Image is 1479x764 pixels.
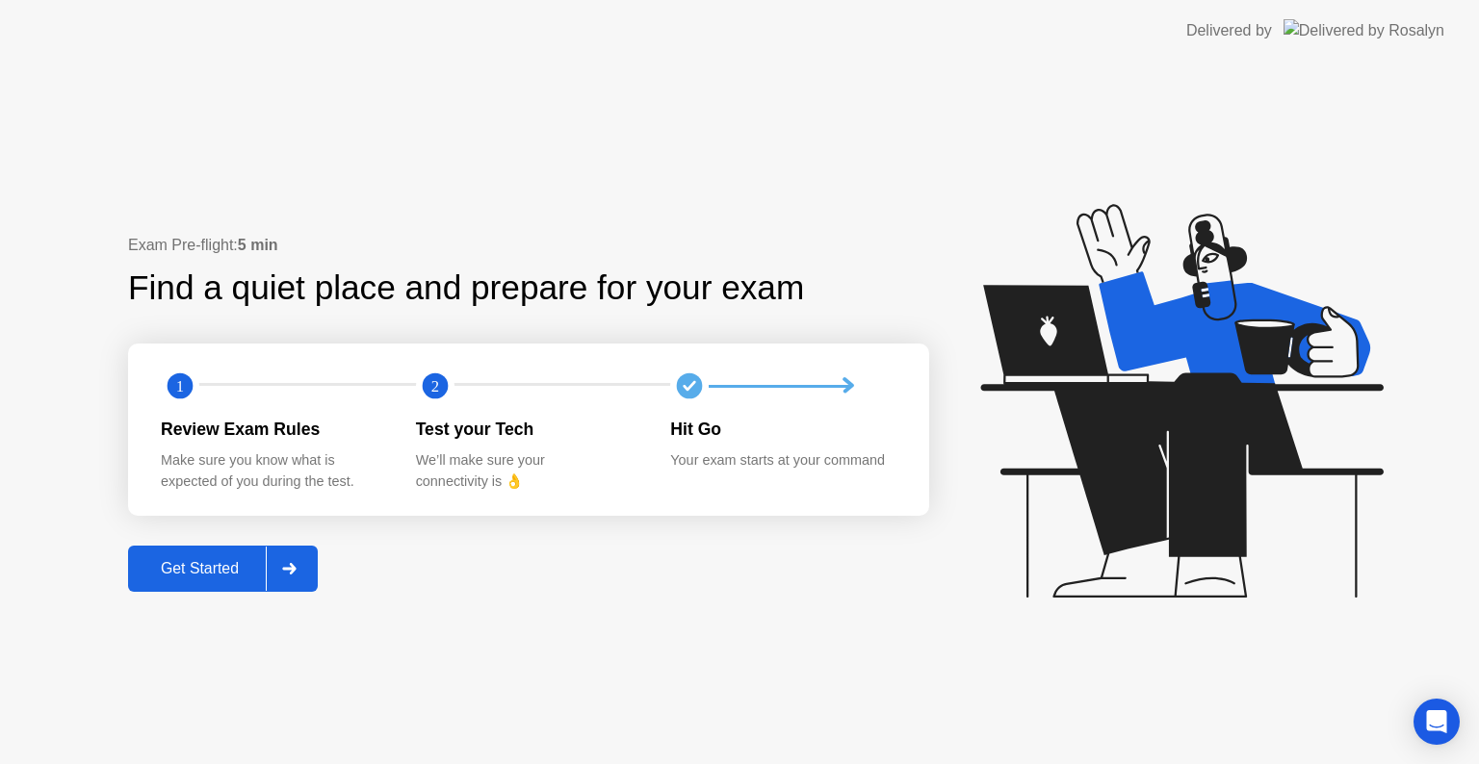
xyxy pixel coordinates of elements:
[431,377,439,395] text: 2
[161,450,385,492] div: Make sure you know what is expected of you during the test.
[416,417,640,442] div: Test your Tech
[1414,699,1460,745] div: Open Intercom Messenger
[670,417,895,442] div: Hit Go
[128,234,929,257] div: Exam Pre-flight:
[176,377,184,395] text: 1
[134,560,266,577] div: Get Started
[1186,19,1272,42] div: Delivered by
[161,417,385,442] div: Review Exam Rules
[238,237,278,253] b: 5 min
[670,450,895,471] div: Your exam starts at your command
[128,263,807,314] div: Find a quiet place and prepare for your exam
[416,450,640,492] div: We’ll make sure your connectivity is 👌
[1284,19,1444,41] img: Delivered by Rosalyn
[128,546,318,592] button: Get Started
